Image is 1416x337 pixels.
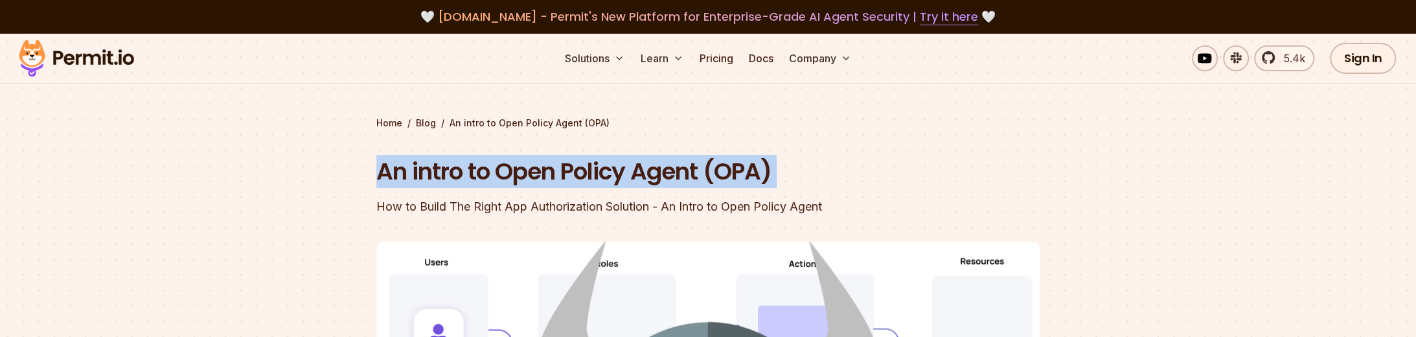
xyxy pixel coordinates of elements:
[416,117,436,130] a: Blog
[920,8,978,25] a: Try it here
[694,45,738,71] a: Pricing
[559,45,630,71] button: Solutions
[783,45,856,71] button: Company
[31,8,1385,26] div: 🤍 🤍
[13,36,140,80] img: Permit logo
[376,117,402,130] a: Home
[376,156,874,188] h1: An intro to Open Policy Agent (OPA)
[635,45,689,71] button: Learn
[376,117,1040,130] div: / /
[438,8,978,25] span: [DOMAIN_NAME] - Permit's New Platform for Enterprise-Grade AI Agent Security |
[743,45,778,71] a: Docs
[1276,51,1305,66] span: 5.4k
[1330,43,1397,74] a: Sign In
[376,198,874,216] div: How to Build The Right App Authorization Solution - An Intro to Open Policy Agent
[1254,45,1314,71] a: 5.4k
